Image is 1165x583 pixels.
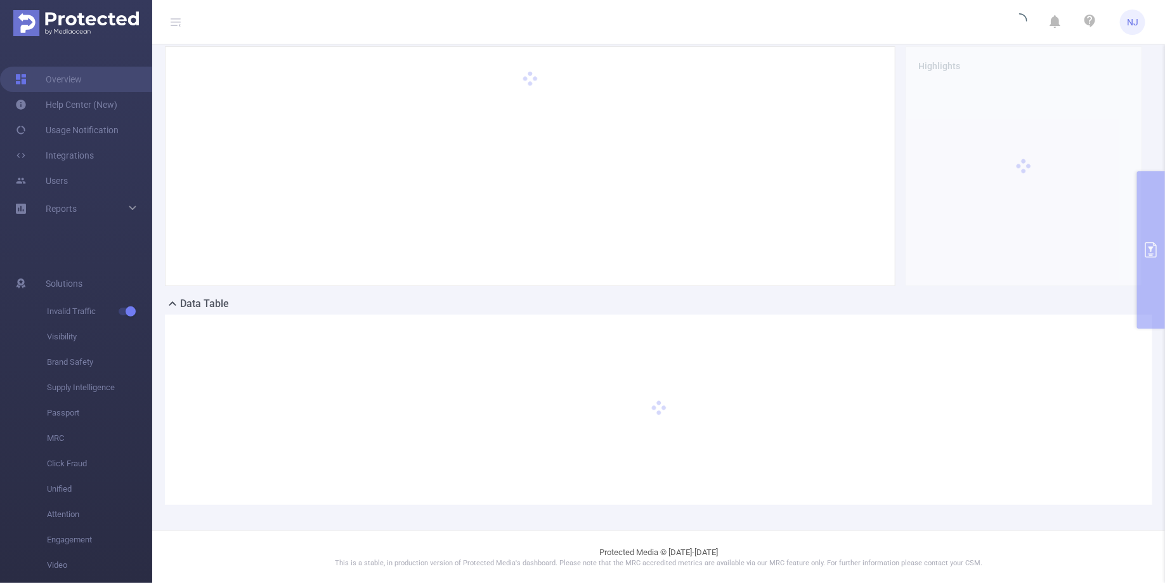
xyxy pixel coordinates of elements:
[15,92,117,117] a: Help Center (New)
[47,375,152,400] span: Supply Intelligence
[15,143,94,168] a: Integrations
[15,117,119,143] a: Usage Notification
[47,527,152,553] span: Engagement
[180,296,229,311] h2: Data Table
[1127,10,1138,35] span: NJ
[47,350,152,375] span: Brand Safety
[47,553,152,578] span: Video
[47,476,152,502] span: Unified
[46,204,77,214] span: Reports
[47,400,152,426] span: Passport
[15,168,68,193] a: Users
[184,558,1133,569] p: This is a stable, in production version of Protected Media's dashboard. Please note that the MRC ...
[13,10,139,36] img: Protected Media
[15,67,82,92] a: Overview
[46,196,77,221] a: Reports
[1012,13,1027,31] i: icon: loading
[46,271,82,296] span: Solutions
[47,502,152,527] span: Attention
[47,451,152,476] span: Click Fraud
[47,299,152,324] span: Invalid Traffic
[47,426,152,451] span: MRC
[47,324,152,350] span: Visibility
